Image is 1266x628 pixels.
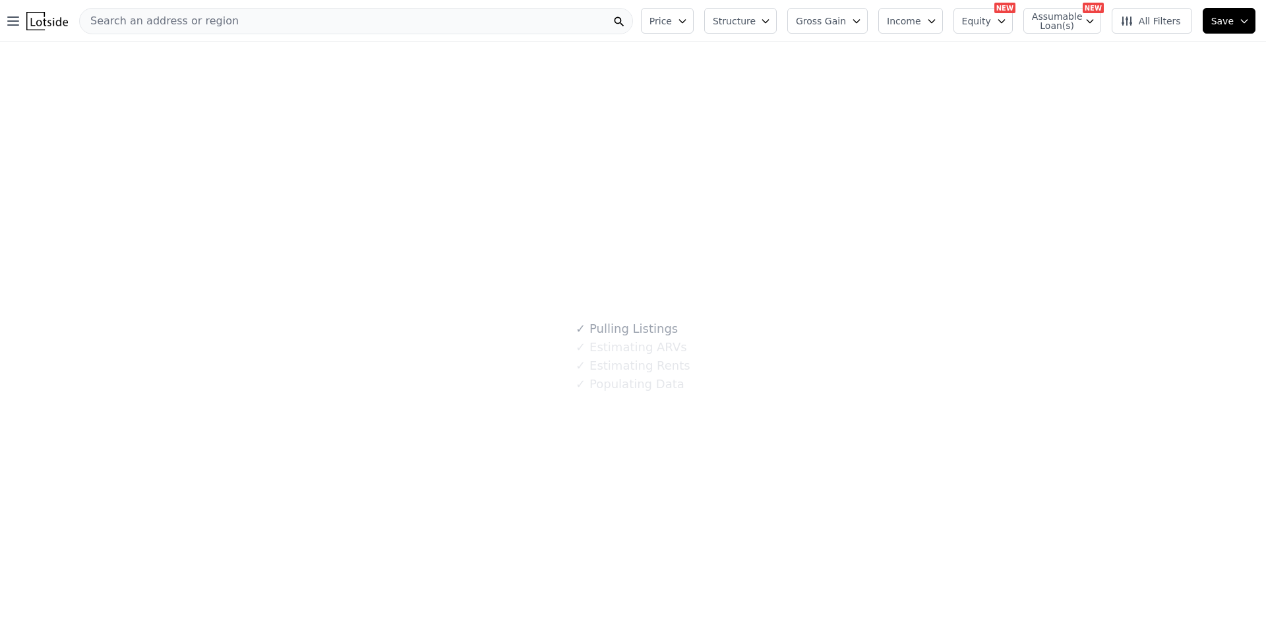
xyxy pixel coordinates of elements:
div: NEW [1083,3,1104,13]
span: Equity [962,14,991,28]
div: Estimating ARVs [576,338,686,357]
span: Price [649,14,672,28]
span: Income [887,14,921,28]
button: Gross Gain [787,8,868,34]
div: Populating Data [576,375,684,393]
button: Assumable Loan(s) [1023,8,1101,34]
span: Assumable Loan(s) [1032,12,1074,30]
button: Price [641,8,694,34]
span: Gross Gain [796,14,846,28]
button: All Filters [1112,8,1192,34]
span: Structure [713,14,755,28]
img: Lotside [26,12,68,30]
span: ✓ [576,322,586,335]
span: ✓ [576,378,586,391]
button: Equity [953,8,1013,34]
span: Save [1211,14,1234,28]
span: All Filters [1120,14,1181,28]
span: Search an address or region [80,13,239,29]
span: ✓ [576,341,586,354]
button: Structure [704,8,777,34]
button: Save [1203,8,1255,34]
div: Estimating Rents [576,357,690,375]
div: Pulling Listings [576,320,678,338]
span: ✓ [576,359,586,372]
button: Income [878,8,943,34]
div: NEW [994,3,1015,13]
